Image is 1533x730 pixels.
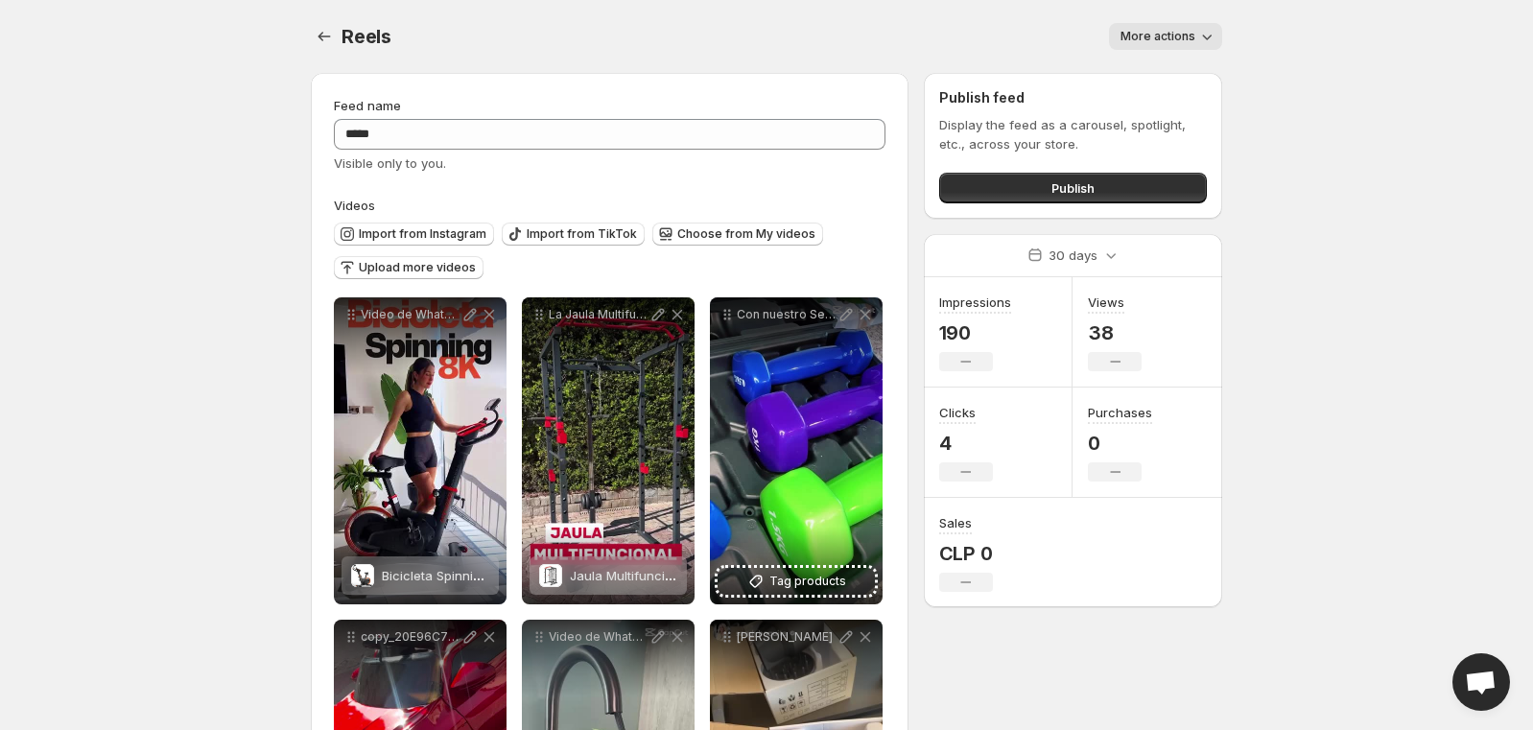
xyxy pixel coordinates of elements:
span: Jaula Multifuncional Power Rack R300 Gym Con Polea [570,568,900,583]
p: 4 [939,432,993,455]
div: Con nuestro Set de Mancuernas 6KG podrs tonificar ganar fuerza y mantenerte en forma [PERSON_NAME... [710,297,883,604]
p: 190 [939,321,1011,344]
span: Bicicleta Spinning Magnetica Profesional K12 8 KG [382,568,684,583]
div: Open chat [1452,653,1510,711]
span: Feed name [334,98,401,113]
button: More actions [1109,23,1222,50]
button: Publish [939,173,1207,203]
h3: Sales [939,513,972,532]
span: Videos [334,198,375,213]
span: Upload more videos [359,260,476,275]
span: Import from TikTok [527,226,637,242]
div: Video de WhatsApp [DATE] a las 160614_3daa01e6Bicicleta Spinning Magnetica Profesional K12 8 KGBi... [334,297,507,604]
p: Display the feed as a carousel, spotlight, etc., across your store. [939,115,1207,153]
button: Import from Instagram [334,223,494,246]
button: Tag products [718,568,875,595]
span: Visible only to you. [334,155,446,171]
span: Import from Instagram [359,226,486,242]
p: 38 [1088,321,1142,344]
p: 30 days [1049,246,1097,265]
button: Import from TikTok [502,223,645,246]
h3: Purchases [1088,403,1152,422]
span: Reels [342,25,391,48]
p: [PERSON_NAME] [737,629,837,645]
button: Choose from My videos [652,223,823,246]
span: More actions [1120,29,1195,44]
button: Upload more videos [334,256,483,279]
h2: Publish feed [939,88,1207,107]
img: Bicicleta Spinning Magnetica Profesional K12 8 KG [351,564,374,587]
p: Video de WhatsApp [DATE] a las 160614_3daa01e6 [361,307,460,322]
div: La Jaula Multifuncional Rack R300 con poleas ya est disponible en cielomarketcl _ IncluJaula Mult... [522,297,695,604]
h3: Views [1088,293,1124,312]
p: CLP 0 [939,542,993,565]
p: La Jaula Multifuncional Rack R300 con poleas ya est disponible en cielomarketcl _ Inclu [549,307,649,322]
h3: Clicks [939,403,976,422]
button: Settings [311,23,338,50]
p: 0 [1088,432,1152,455]
h3: Impressions [939,293,1011,312]
span: Choose from My videos [677,226,815,242]
span: Publish [1051,178,1095,198]
img: Jaula Multifuncional Power Rack R300 Gym Con Polea [539,564,562,587]
p: Video de WhatsApp [DATE] a las 091801_534aff02 [549,629,649,645]
span: Tag products [769,572,846,591]
p: Con nuestro Set de Mancuernas 6KG podrs tonificar ganar fuerza y mantenerte en forma [PERSON_NAME] [737,307,837,322]
p: copy_20E96C7C-97F9-4A50-B0B4-59C1AC91DDD2 [361,629,460,645]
